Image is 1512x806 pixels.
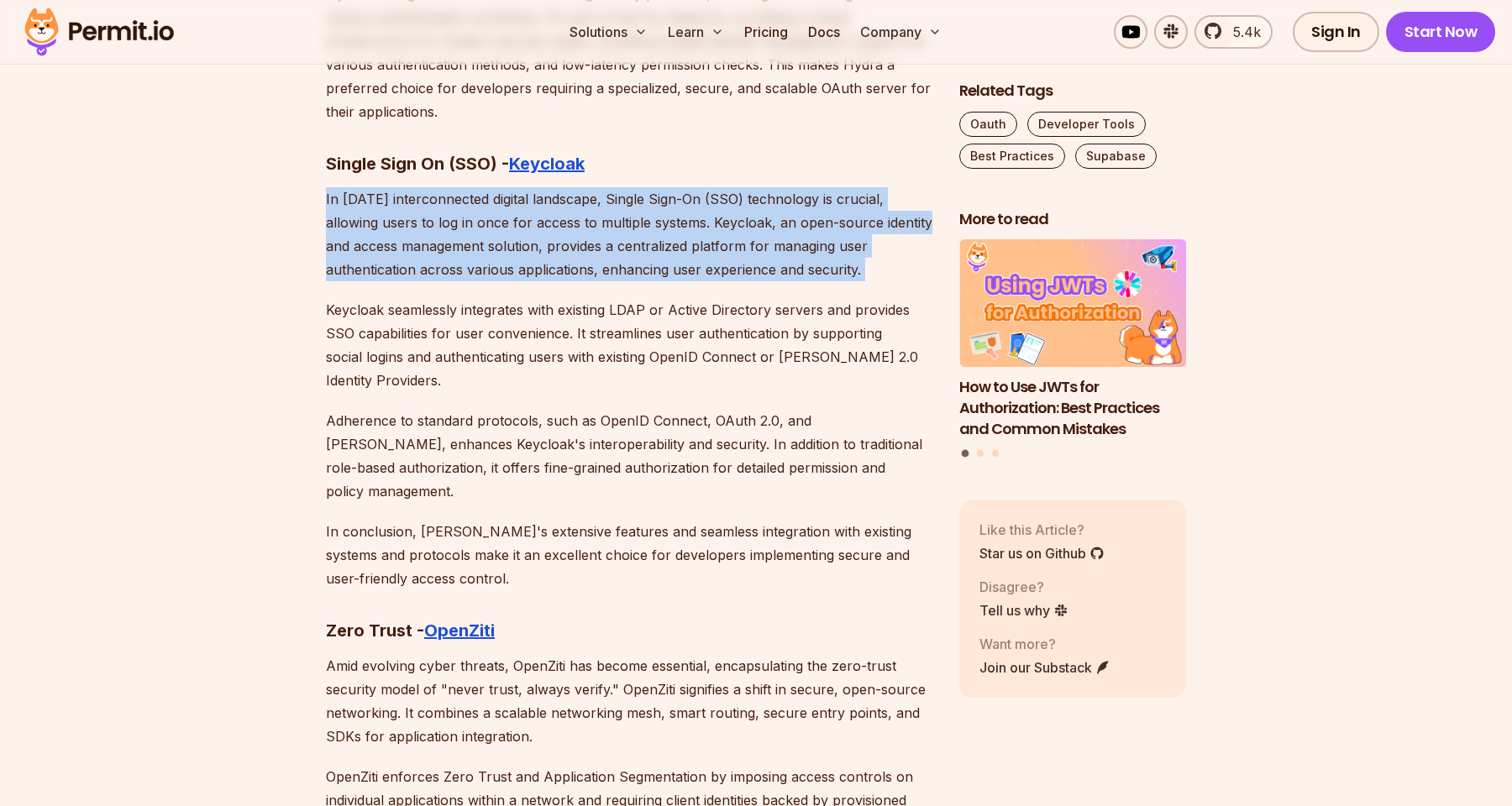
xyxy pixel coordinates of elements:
button: Company [853,15,948,49]
img: Permit logo [17,3,181,60]
h2: More to read [959,209,1186,230]
a: Keycloak [509,154,585,174]
a: Supabase [1075,144,1157,169]
p: Keycloak seamlessly integrates with existing LDAP or Active Directory servers and provides SSO ca... [326,298,932,392]
li: 1 of 3 [959,240,1186,440]
h3: How to Use JWTs for Authorization: Best Practices and Common Mistakes [959,377,1186,439]
p: Amid evolving cyber threats, OpenZiti has become essential, encapsulating the zero-trust security... [326,654,932,748]
strong: Zero Trust - [326,620,424,641]
a: Pricing [738,15,795,49]
a: Developer Tools [1027,112,1146,137]
strong: Single Sign On (SSO) - [326,154,509,174]
a: Join our Substack [979,657,1110,678]
img: How to Use JWTs for Authorization: Best Practices and Common Mistakes [959,240,1186,368]
a: How to Use JWTs for Authorization: Best Practices and Common MistakesHow to Use JWTs for Authoriz... [959,240,1186,440]
p: Want more? [979,634,1110,654]
a: Tell us why [979,600,1068,620]
a: Start Now [1386,12,1496,52]
a: Star us on Github [979,543,1105,563]
a: 5.4k [1194,15,1273,49]
a: Best Practices [959,144,1065,169]
p: In conclusion, [PERSON_NAME]'s extensive features and seamless integration with existing systems ... [326,520,932,590]
a: Docs [801,15,847,49]
button: Solutions [563,15,654,49]
a: OpenZiti [424,620,495,641]
span: 5.4k [1223,22,1261,42]
button: Go to slide 3 [992,450,999,457]
p: In [DATE] interconnected digital landscape, Single Sign-On (SSO) technology is crucial, allowing ... [326,187,932,281]
a: Sign In [1293,12,1379,52]
p: Adherence to standard protocols, such as OpenID Connect, OAuth 2.0, and [PERSON_NAME], enhances K... [326,409,932,503]
button: Go to slide 2 [977,450,984,457]
p: Disagree? [979,577,1068,597]
p: Like this Article? [979,520,1105,540]
div: Posts [959,240,1186,460]
h2: Related Tags [959,81,1186,102]
a: Oauth [959,112,1017,137]
button: Go to slide 1 [962,450,969,458]
button: Learn [661,15,731,49]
